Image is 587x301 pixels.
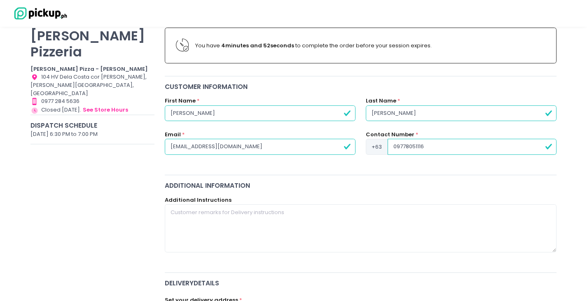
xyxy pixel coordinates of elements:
span: +63 [366,139,388,154]
div: 0977 284 5636 [30,97,154,105]
span: delivery Details [165,278,557,288]
label: Email [165,131,181,139]
button: see store hours [82,105,129,114]
div: Additional Information [165,181,557,190]
input: First Name [165,105,355,121]
label: First Name [165,97,196,105]
div: Customer Information [165,82,557,91]
input: Contact Number [388,139,557,154]
b: 4 minutes and 52 seconds [221,42,294,49]
input: Last Name [366,105,557,121]
p: [PERSON_NAME] Pizzeria [30,28,154,60]
div: [DATE] 6:30 PM to 7:00 PM [30,130,154,138]
div: You have to complete the order before your session expires. [195,42,545,50]
div: Dispatch Schedule [30,121,154,130]
img: logo [10,6,68,21]
label: Contact Number [366,131,414,139]
label: Additional Instructions [165,196,232,204]
label: Last Name [366,97,396,105]
input: Email [165,139,355,154]
div: Closed [DATE]. [30,105,154,114]
div: 104 HV Dela Costa cor [PERSON_NAME], [PERSON_NAME][GEOGRAPHIC_DATA], [GEOGRAPHIC_DATA] [30,73,154,97]
b: [PERSON_NAME] Pizza - [PERSON_NAME] [30,65,148,73]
